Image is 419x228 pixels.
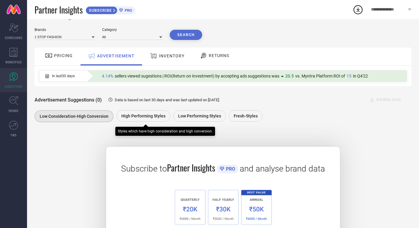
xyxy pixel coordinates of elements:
span: sellers viewed sugestions | ROI(Return on Investment) by accepting ads suggestions was [115,74,279,78]
span: TRENDS [8,108,19,113]
div: Styles which have high consideration and high conversion. [118,129,213,133]
a: SUBSCRIBEPRO [86,5,135,14]
span: PRO [224,166,235,172]
button: Search [170,30,202,40]
span: Advertisement Suggestions (0) [35,97,102,103]
span: in Q4'22 [353,74,368,78]
span: Subscribe to [121,164,167,174]
div: Open download list [353,4,363,15]
div: Brands [35,28,95,32]
span: 4.14% [102,74,113,78]
span: Partner Insights [35,4,83,16]
span: FWD [11,133,17,137]
span: Partner Insights [167,162,215,174]
span: vs. Myntra Platform ROI of [295,74,345,78]
span: Fresh-Styles [234,114,258,118]
span: High Performing Styles [121,114,165,118]
span: Low Consideration-High Conversion [40,114,108,119]
div: Percentage of sellers who have viewed suggestions for the current Insight Type [99,72,371,80]
span: SUBSCRIBE [86,8,113,13]
span: and analyse brand data [240,164,325,174]
span: Low Performing Styles [178,114,221,118]
span: RETURNS [209,53,229,58]
span: SUGGESTIONS [5,84,23,89]
span: In last 30 days [52,74,75,78]
span: PRO [123,8,132,13]
span: Data is based on last 30 days and was last updated on [DATE] . [115,98,220,102]
span: INVENTORY [159,53,184,58]
span: 20.5 [285,74,294,78]
div: Category [102,28,162,32]
span: SCORECARDS [5,35,23,40]
span: ADVERTISEMENT [97,53,135,58]
span: 15 [347,74,351,78]
span: WORKSPACE [5,60,22,64]
span: PRICING [54,53,73,58]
